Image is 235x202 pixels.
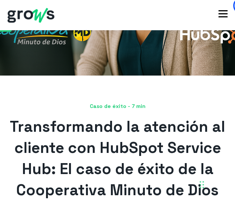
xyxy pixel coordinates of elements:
span: Transformando la atención al cliente con HubSpot Service Hub: El caso de éxito de la Cooperativa ... [10,117,225,200]
span: Caso de éxito - 7 min [8,103,227,110]
img: grows - hubspot [8,8,54,23]
div: Arrastrar [200,173,204,196]
iframe: Chat Widget [197,166,235,202]
div: Widget de chat [197,166,235,202]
